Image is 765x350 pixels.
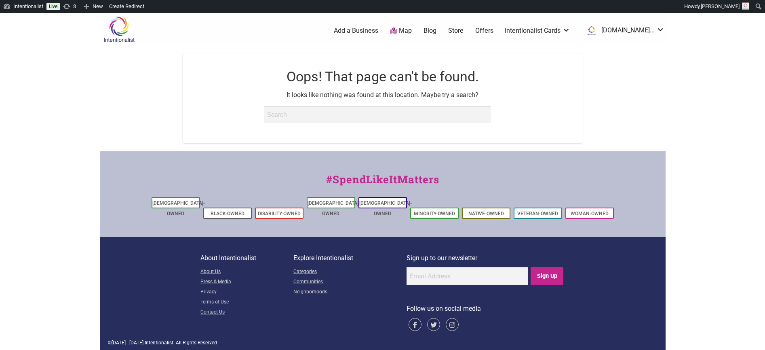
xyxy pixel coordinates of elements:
span: [DATE] - [DATE] [112,340,143,346]
a: About Us [200,267,293,277]
a: [DEMOGRAPHIC_DATA]-Owned [308,200,360,216]
a: Intentionalist Cards [505,26,570,35]
a: Categories [293,267,407,277]
a: Black-Owned [211,211,244,216]
p: Sign up to our newsletter [407,253,565,263]
a: [DEMOGRAPHIC_DATA]-Owned [152,200,205,216]
a: Communities [293,277,407,287]
a: Minority-Owned [414,211,455,216]
a: Store [448,26,464,35]
img: Intentionalist [100,16,138,42]
input: Email Address [407,267,528,285]
p: Follow us on social media [407,303,565,314]
a: Map [390,26,412,36]
div: #SpendLikeItMatters [100,172,666,195]
a: [DEMOGRAPHIC_DATA]-Owned [359,200,412,216]
a: Live [46,3,60,10]
p: About Intentionalist [200,253,293,263]
a: Contact Us [200,308,293,318]
a: Woman-Owned [571,211,609,216]
input: Search [264,106,491,123]
h1: Oops! That page can't be found. [204,67,561,87]
a: Veteran-Owned [517,211,558,216]
a: [DOMAIN_NAME]... [582,23,664,38]
a: Privacy [200,287,293,297]
a: Press & Media [200,277,293,287]
a: Terms of Use [200,297,293,308]
a: Native-Owned [468,211,504,216]
li: ist.com... [582,23,664,38]
span: Intentionalist [145,340,173,346]
p: Explore Intentionalist [293,253,407,263]
a: Add a Business [334,26,378,35]
a: Neighborhoods [293,287,407,297]
a: Disability-Owned [258,211,301,216]
a: Blog [424,26,436,35]
div: © | All Rights Reserved [108,339,658,346]
input: Sign Up [531,267,563,285]
a: Offers [475,26,493,35]
p: It looks like nothing was found at this location. Maybe try a search? [204,90,561,100]
span: [PERSON_NAME] [701,3,740,9]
